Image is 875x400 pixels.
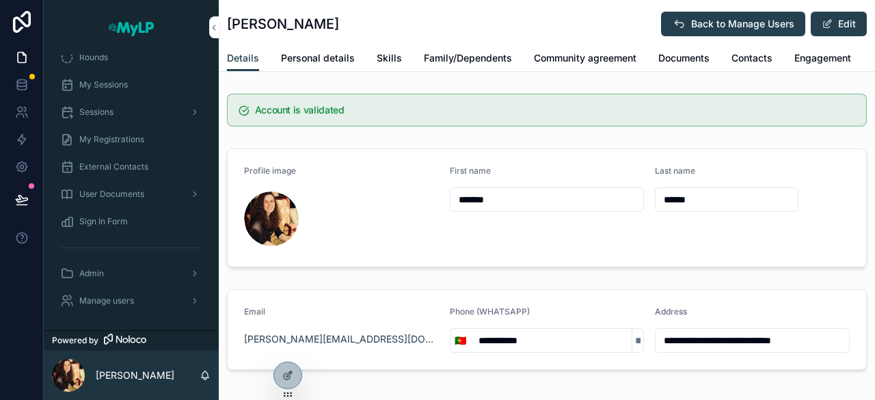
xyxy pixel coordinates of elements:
[227,51,259,65] span: Details
[534,51,636,65] span: Community agreement
[227,14,339,34] h1: [PERSON_NAME]
[52,209,211,234] a: Sign In Form
[79,134,144,145] span: My Registrations
[79,189,144,200] span: User Documents
[52,335,98,346] span: Powered by
[450,306,530,317] span: Phone (WHATSAPP)
[52,261,211,286] a: Admin
[244,332,439,346] a: [PERSON_NAME][EMAIL_ADDRESS][DOMAIN_NAME]
[450,328,470,353] button: Select Button
[96,369,174,382] p: [PERSON_NAME]
[658,46,710,73] a: Documents
[52,100,211,124] a: Sessions
[450,165,491,176] span: First name
[52,45,211,70] a: Rounds
[658,51,710,65] span: Documents
[377,46,402,73] a: Skills
[424,51,512,65] span: Family/Dependents
[455,334,466,347] span: 🇵🇹
[52,127,211,152] a: My Registrations
[281,46,355,73] a: Personal details
[79,161,148,172] span: External Contacts
[731,46,772,73] a: Contacts
[227,46,259,72] a: Details
[661,12,805,36] button: Back to Manage Users
[244,165,296,176] span: Profile image
[244,306,265,317] span: Email
[731,51,772,65] span: Contacts
[79,268,104,279] span: Admin
[691,17,794,31] span: Back to Manage Users
[655,165,695,176] span: Last name
[79,107,113,118] span: Sessions
[107,16,155,38] img: App logo
[534,46,636,73] a: Community agreement
[281,51,355,65] span: Personal details
[52,155,211,179] a: External Contacts
[377,51,402,65] span: Skills
[44,55,219,330] div: scrollable content
[794,46,851,73] a: Engagement
[79,216,128,227] span: Sign In Form
[655,306,687,317] span: Address
[794,51,851,65] span: Engagement
[811,12,867,36] button: Edit
[79,295,134,306] span: Manage users
[424,46,512,73] a: Family/Dependents
[44,330,219,351] a: Powered by
[52,182,211,206] a: User Documents
[52,72,211,97] a: My Sessions
[52,289,211,313] a: Manage users
[79,52,108,63] span: Rounds
[255,105,855,115] h5: Account is validated
[79,79,128,90] span: My Sessions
